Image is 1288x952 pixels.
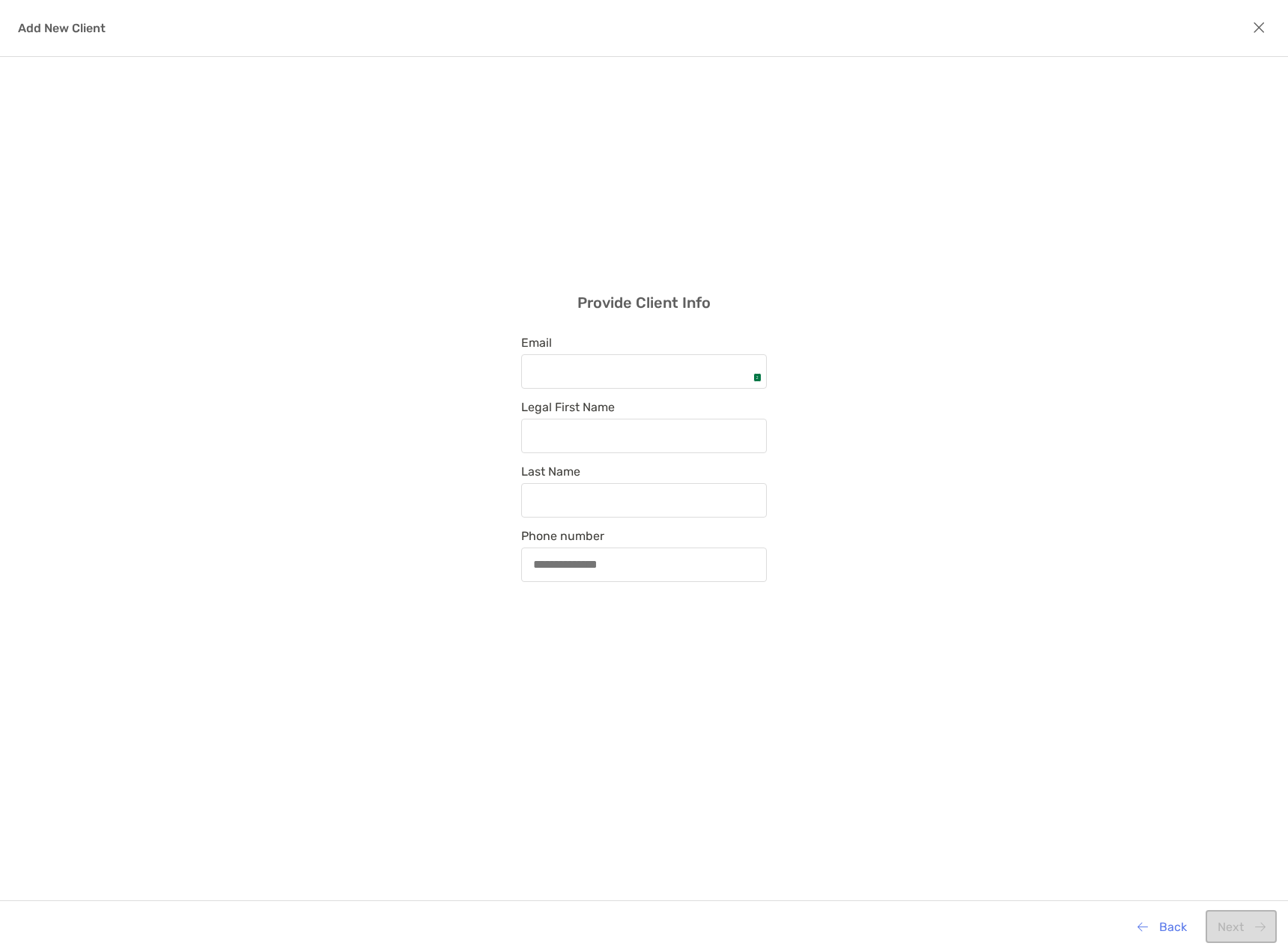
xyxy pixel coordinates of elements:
span: Last Name [521,464,767,479]
span: Phone number [521,529,767,543]
input: Email2 [522,365,766,378]
img: npw-badge-icon.svg [747,366,759,378]
h3: Provide Client Info [577,294,711,312]
input: Legal First Name [522,429,766,442]
input: Phone number [522,558,766,571]
input: Last Name [522,494,766,506]
h4: Add New Client [18,21,106,35]
button: Back [1126,910,1198,943]
span: Email [521,336,767,350]
span: Legal First Name [521,400,767,414]
span: 2 [753,373,762,382]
